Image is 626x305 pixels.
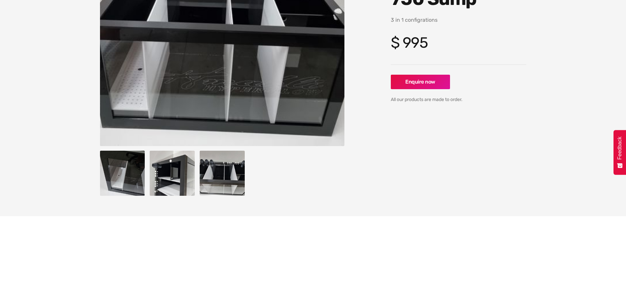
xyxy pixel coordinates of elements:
[617,137,623,160] span: Feedback
[391,75,450,89] a: Enquire now
[391,96,526,104] div: All our products are made to order.
[391,16,526,24] p: 3 in 1 configrations
[100,151,145,196] a: open lightbox
[150,151,195,196] a: open lightbox
[200,151,245,196] a: open lightbox
[391,34,526,51] h4: $ 995
[613,130,626,175] button: Feedback - Show survey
